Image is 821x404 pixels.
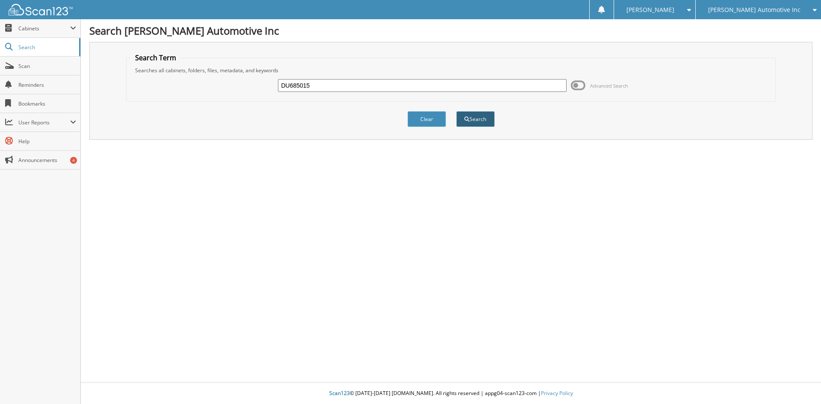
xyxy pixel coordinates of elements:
span: Scan123 [329,389,350,397]
span: Scan [18,62,76,70]
div: 4 [70,157,77,164]
a: Privacy Policy [541,389,573,397]
iframe: Chat Widget [778,363,821,404]
legend: Search Term [131,53,180,62]
span: [PERSON_NAME] Automotive Inc [708,7,800,12]
div: © [DATE]-[DATE] [DOMAIN_NAME]. All rights reserved | appg04-scan123-com | [81,383,821,404]
span: Search [18,44,75,51]
span: Bookmarks [18,100,76,107]
div: Searches all cabinets, folders, files, metadata, and keywords [131,67,771,74]
button: Search [456,111,495,127]
span: Reminders [18,81,76,88]
span: Advanced Search [590,83,628,89]
span: User Reports [18,119,70,126]
img: scan123-logo-white.svg [9,4,73,15]
span: [PERSON_NAME] [626,7,674,12]
span: Cabinets [18,25,70,32]
span: Announcements [18,156,76,164]
button: Clear [408,111,446,127]
h1: Search [PERSON_NAME] Automotive Inc [89,24,812,38]
span: Help [18,138,76,145]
